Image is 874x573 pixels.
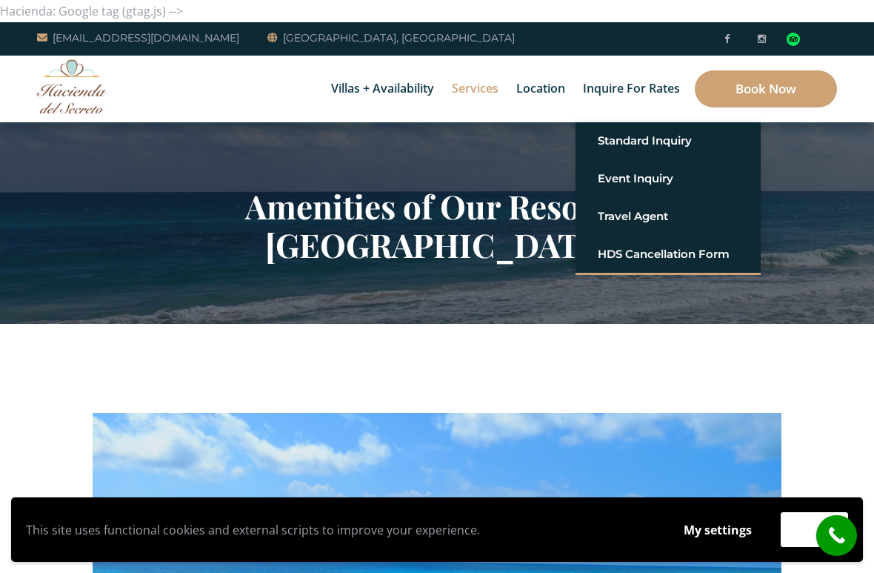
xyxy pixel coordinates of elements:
[670,513,766,547] button: My settings
[576,56,687,122] a: Inquire for Rates
[444,56,506,122] a: Services
[509,56,573,122] a: Location
[598,165,738,192] a: Event Inquiry
[93,187,781,264] h2: Amenities of Our Resort - [GEOGRAPHIC_DATA]
[820,519,853,552] i: call
[598,203,738,230] a: Travel Agent
[267,29,515,47] a: [GEOGRAPHIC_DATA], [GEOGRAPHIC_DATA]
[37,29,239,47] a: [EMAIL_ADDRESS][DOMAIN_NAME]
[26,519,655,541] p: This site uses functional cookies and external scripts to improve your experience.
[816,515,857,556] a: call
[324,56,441,122] a: Villas + Availability
[598,127,738,154] a: Standard Inquiry
[598,241,738,268] a: HDS Cancellation Form
[787,33,800,46] div: Read traveler reviews on Tripadvisor
[37,59,107,113] img: Awesome Logo
[695,70,837,107] a: Book Now
[787,33,800,46] img: Tripadvisor_logomark.svg
[781,512,848,547] button: Accept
